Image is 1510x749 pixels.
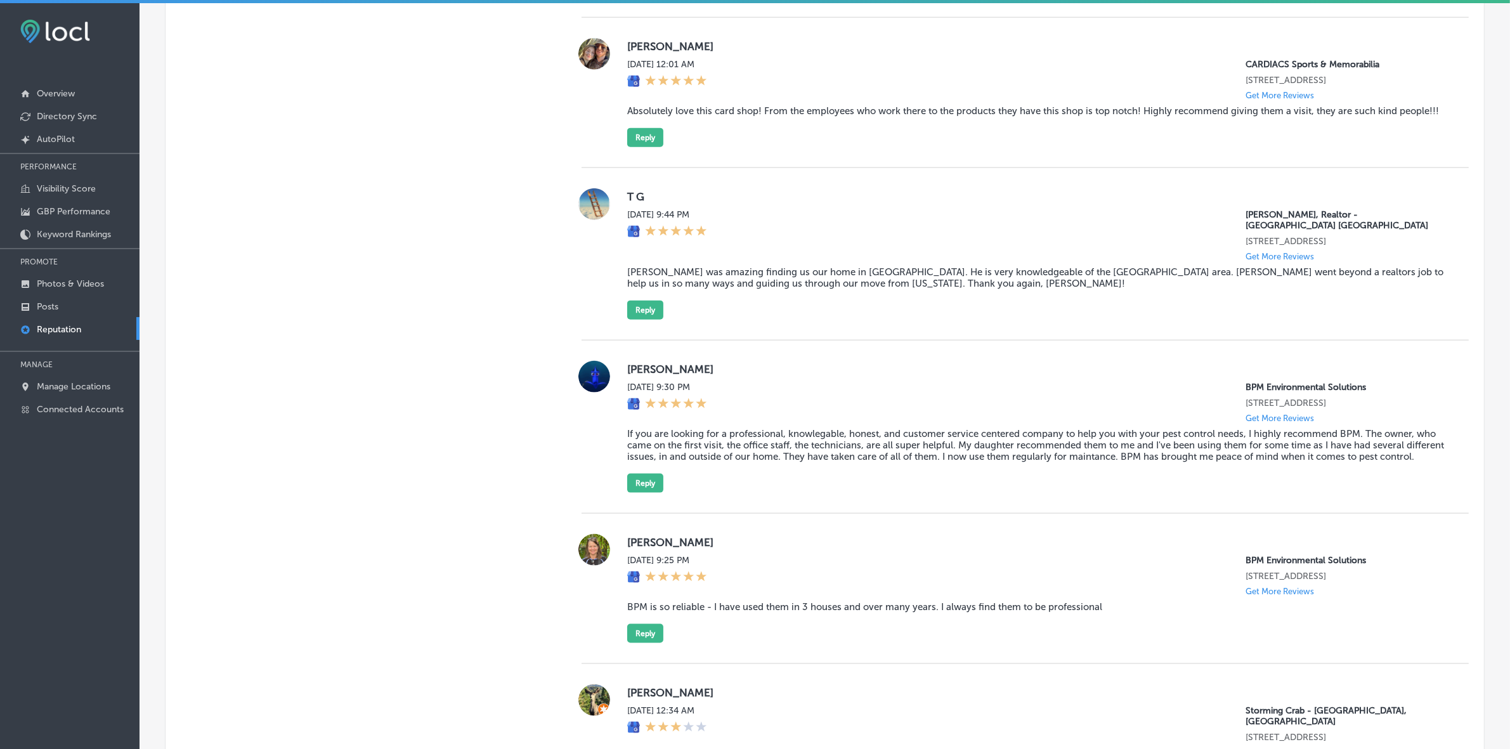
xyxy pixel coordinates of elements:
p: Manage Locations [37,381,110,392]
blockquote: Absolutely love this card shop! From the employees who work there to the products they have this ... [627,105,1448,117]
button: Reply [627,474,663,493]
p: 9066 SW 73rd Ct #2204 [1246,398,1448,408]
p: Get More Reviews [1246,252,1314,261]
p: BPM Environmental Solutions [1246,555,1448,566]
div: 5 Stars [645,398,707,412]
div: 5 Stars [645,75,707,89]
div: 5 Stars [645,571,707,585]
p: AutoPilot [37,134,75,145]
p: 1101 Marco Drive (Lower Level) [1246,75,1448,86]
p: Photos & Videos [37,278,104,289]
blockquote: [PERSON_NAME] was amazing finding us our home in [GEOGRAPHIC_DATA]. He is very knowledgeable of t... [627,266,1448,289]
p: Reputation [37,324,81,335]
p: Keyword Rankings [37,229,111,240]
label: T G [627,190,1448,203]
label: [DATE] 9:44 PM [627,209,707,220]
p: GBP Performance [37,206,110,217]
label: [DATE] 12:34 AM [627,705,707,716]
p: Get More Reviews [1246,91,1314,100]
label: [PERSON_NAME] [627,536,1448,549]
p: 9066 SW 73rd Ct #2204 [1246,571,1448,582]
p: Overview [37,88,75,99]
blockquote: BPM is so reliable - I have used them in 3 houses and over many years. I always find them to be p... [627,601,1448,613]
p: Get More Reviews [1246,414,1314,423]
p: 1756 eglin st [1246,732,1448,743]
blockquote: If you are looking for a professional, knowlegable, honest, and customer service centered company... [627,428,1448,462]
button: Reply [627,301,663,320]
p: Zack Spurlock, Realtor - Satellite Beach Indian Harbor Beach [1246,209,1448,231]
p: Visibility Score [37,183,96,194]
label: [PERSON_NAME] [627,363,1448,375]
button: Reply [627,128,663,147]
p: Directory Sync [37,111,97,122]
label: [PERSON_NAME] [627,40,1448,53]
p: Storming Crab - Rapid City, SD [1246,705,1448,727]
div: 3 Stars [645,721,707,735]
label: [DATE] 12:01 AM [627,59,707,70]
p: Posts [37,301,58,312]
p: 719 Pine Tree Dr [1246,236,1448,247]
img: fda3e92497d09a02dc62c9cd864e3231.png [20,20,90,43]
p: Get More Reviews [1246,587,1314,596]
label: [DATE] 9:25 PM [627,555,707,566]
p: BPM Environmental Solutions [1246,382,1448,393]
p: CARDIACS Sports & Memorabilia [1246,59,1448,70]
label: [DATE] 9:30 PM [627,382,707,393]
p: Connected Accounts [37,404,124,415]
label: [PERSON_NAME] [627,686,1448,699]
div: 5 Stars [645,225,707,239]
button: Reply [627,624,663,643]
